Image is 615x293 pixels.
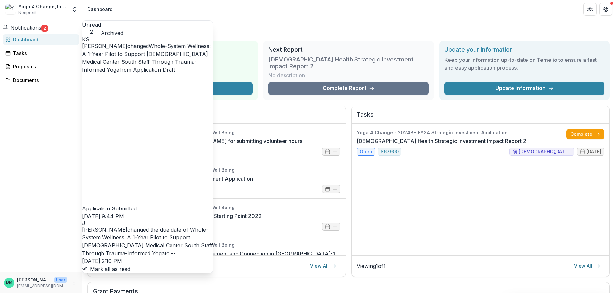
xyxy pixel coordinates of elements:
[82,257,213,265] p: [DATE] 2:10 PM
[444,46,604,53] h2: Update your information
[3,75,79,85] a: Documents
[268,82,428,95] a: Complete Report
[82,212,213,220] p: [DATE] 9:44 PM
[306,261,340,271] a: View All
[444,82,604,95] a: Update Information
[133,66,175,73] s: Application Draft
[87,24,610,36] h1: Dashboard
[82,226,127,233] span: [PERSON_NAME]
[17,276,51,283] p: [PERSON_NAME]
[357,262,386,270] p: Viewing 1 of 1
[82,265,130,273] button: Mark all as read
[93,250,335,257] a: Yoga 4 Change, Incorporated-Mindfulness, Movement and Connection in [GEOGRAPHIC_DATA]-1
[599,3,612,16] button: Get Help
[11,24,41,31] span: Notifications
[268,56,428,70] h3: [DEMOGRAPHIC_DATA] Health Strategic Investment Impact Report 2
[13,36,74,43] div: Dashboard
[3,48,79,59] a: Tasks
[3,61,79,72] a: Proposals
[5,4,16,14] img: Yoga 4 Change, Incorporated
[82,205,137,212] span: Application Submitted
[13,63,74,70] div: Proposals
[3,24,48,32] button: Notifications2
[18,10,37,16] span: Nonprofit
[82,43,127,49] span: [PERSON_NAME]
[82,21,101,35] button: Unread
[87,6,113,12] div: Dashboard
[13,50,74,57] div: Tasks
[6,281,12,285] div: Dana Metzger
[357,111,604,124] h2: Tasks
[82,37,213,42] div: Kim Simon
[82,220,213,226] div: Jennifer
[93,212,262,220] a: Support Trauma-Informed Yoga Programming at Starting Point 2022
[583,3,597,16] button: Partners
[54,277,67,283] p: User
[18,3,67,10] div: Yoga 4 Change, Incorporated
[93,175,253,183] a: Yoga 4 Change - 2024BH FY24 Strategic Investment Application
[82,42,213,212] p: changed from
[41,25,48,32] span: 2
[444,56,604,72] h3: Keep your information up-to-date on Temelio to ensure a fast and easy application process.
[17,283,67,289] p: [EMAIL_ADDRESS][DOMAIN_NAME]
[93,137,302,145] a: Donation in honor of team members [PERSON_NAME] for submitting volunteer hours
[566,129,604,139] a: Complete
[357,137,526,145] a: [DEMOGRAPHIC_DATA] Health Strategic Investment Impact Report 2
[101,29,123,37] button: Archived
[268,71,305,79] p: No description
[70,279,78,287] button: More
[82,29,101,35] span: 2
[570,261,604,271] a: View All
[3,34,79,45] a: Dashboard
[70,3,79,16] button: Open entity switcher
[82,226,213,257] p: changed the due date of to --
[85,4,115,14] nav: breadcrumb
[93,111,340,124] h2: Proposals
[268,46,428,53] h2: Next Report
[13,77,74,84] div: Documents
